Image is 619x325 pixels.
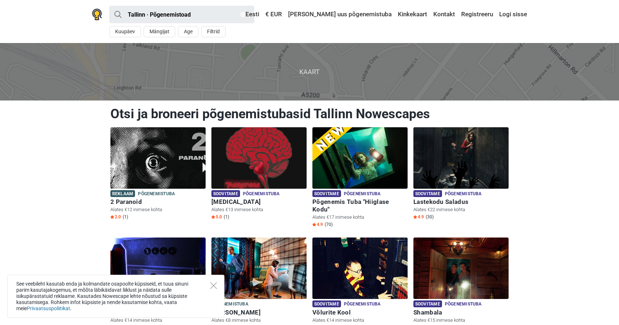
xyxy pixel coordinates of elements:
img: 2 Paranoid [110,127,206,189]
h6: Võlurite Kool [312,309,408,316]
span: Soovitame [413,300,442,307]
img: Põgenemine Pangast [110,238,206,299]
span: 4.9 [413,214,424,220]
span: Soovitame [211,190,240,197]
button: Filtrid [201,26,226,37]
a: Kontakt [431,8,457,21]
h6: [PERSON_NAME] [211,309,307,316]
a: Kinkekaart [396,8,429,21]
img: Sherlock Holmes [211,238,307,299]
a: € EUR [264,8,284,21]
p: Alates €8 inimese kohta [211,317,307,324]
button: Kuupäev [109,26,141,37]
span: (70) [325,222,333,227]
h6: Shambala [413,309,509,316]
span: Põgenemistuba [138,190,175,198]
p: Alates €22 inimese kohta [413,206,509,213]
img: Võlurite Kool [312,238,408,299]
img: Lastekodu Saladus [413,127,509,189]
span: Soovitame [413,190,442,197]
span: 5.0 [211,214,222,220]
a: Registreeru [459,8,495,21]
button: Close [210,282,217,289]
span: Põgenemistuba [344,190,381,198]
span: Põgenemistuba [445,190,482,198]
a: Lastekodu Saladus Soovitame Põgenemistuba Lastekodu Saladus Alates €22 inimese kohta Star4.9 (30) [413,127,509,222]
a: [PERSON_NAME] uus põgenemistuba [286,8,393,21]
p: Alates €17 inimese kohta [312,214,408,221]
p: Alates €12 inimese kohta [110,206,206,213]
h6: Lastekodu Saladus [413,198,509,206]
a: 2 Paranoid Reklaam Põgenemistuba 2 Paranoid Alates €12 inimese kohta Star2.0 (1) [110,127,206,222]
button: Age [178,26,198,37]
a: Eesti [239,8,261,21]
h6: 2 Paranoid [110,198,206,206]
a: Privaatsuspoliitikat [27,305,70,311]
img: Põgenemis Tuba "Hiiglase Kodu" [312,127,408,189]
p: Alates €13 inimese kohta [211,206,307,213]
a: Paranoia Soovitame Põgenemistuba [MEDICAL_DATA] Alates €13 inimese kohta Star5.0 (1) [211,127,307,222]
span: Reklaam [110,190,135,197]
img: Shambala [413,238,509,299]
img: Nowescape logo [92,9,102,20]
img: Star [110,215,114,219]
a: Logi sisse [497,8,527,21]
a: Põgenemis Tuba "Hiiglase Kodu" Soovitame Põgenemistuba Põgenemis Tuba "Hiiglase Kodu" Alates €17 ... [312,127,408,229]
span: Põgenemistuba [211,300,248,308]
span: (1) [224,214,229,220]
span: Soovitame [312,190,341,197]
p: Alates €14 inimese kohta [312,317,408,324]
p: Alates €14 inimese kohta [110,317,206,324]
span: Põgenemistuba [445,300,482,308]
span: (1) [123,214,128,220]
img: Eesti [240,12,245,17]
h1: Otsi ja broneeri põgenemistubasid Tallinn Nowescapes [110,106,509,122]
span: Põgenemistuba [243,190,280,198]
span: Põgenemistuba [344,300,381,308]
span: (30) [426,214,434,220]
button: Mängijat [144,26,175,37]
span: Soovitame [312,300,341,307]
h6: Põgenemis Tuba "Hiiglase Kodu" [312,198,408,213]
img: Star [413,215,417,219]
p: Alates €15 inimese kohta [413,317,509,324]
span: 2.0 [110,214,121,220]
img: Star [312,223,316,226]
input: proovi “Tallinn” [109,6,254,23]
div: See veebileht kasutab enda ja kolmandate osapoolte küpsiseid, et tuua sinuni parim kasutajakogemu... [7,275,224,318]
h6: [MEDICAL_DATA] [211,198,307,206]
img: Paranoia [211,127,307,189]
img: Star [211,215,215,219]
span: 4.9 [312,222,323,227]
